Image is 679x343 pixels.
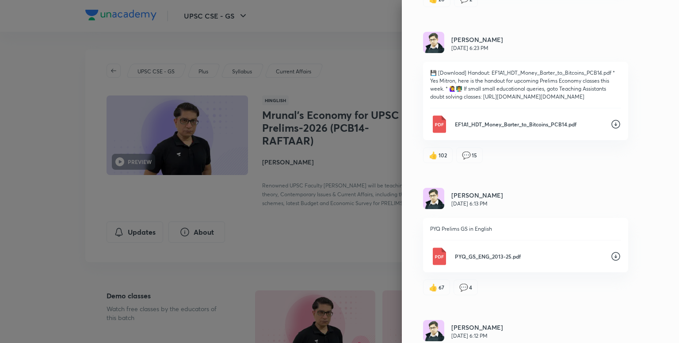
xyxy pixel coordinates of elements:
[451,332,503,340] p: [DATE] 6:12 PM
[430,225,621,233] p: PYQ Prelims GS in English
[429,151,438,159] span: like
[472,151,477,159] span: 15
[430,69,621,101] p: 💾 [Download] Handout: EF1A1_HDT_Money_Barter_to_Bitcoins_PCB14.pdf * Yes Mitron, here is the hand...
[451,35,503,44] h6: [PERSON_NAME]
[451,200,503,208] p: [DATE] 6:13 PM
[439,151,447,159] span: 102
[451,44,503,52] p: [DATE] 6:23 PM
[429,283,438,291] span: like
[423,320,444,341] img: Avatar
[459,283,468,291] span: comment
[455,120,603,128] p: EF1A1_HDT_Money_Barter_to_Bitcoins_PCB14.pdf
[451,323,503,332] h6: [PERSON_NAME]
[430,248,448,265] img: Pdf
[439,283,444,291] span: 67
[430,115,448,133] img: Pdf
[423,188,444,209] img: Avatar
[462,151,471,159] span: comment
[469,283,472,291] span: 4
[455,252,603,260] p: PYQ_GS_ENG_2013-25.pdf
[423,32,444,53] img: Avatar
[451,191,503,200] h6: [PERSON_NAME]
